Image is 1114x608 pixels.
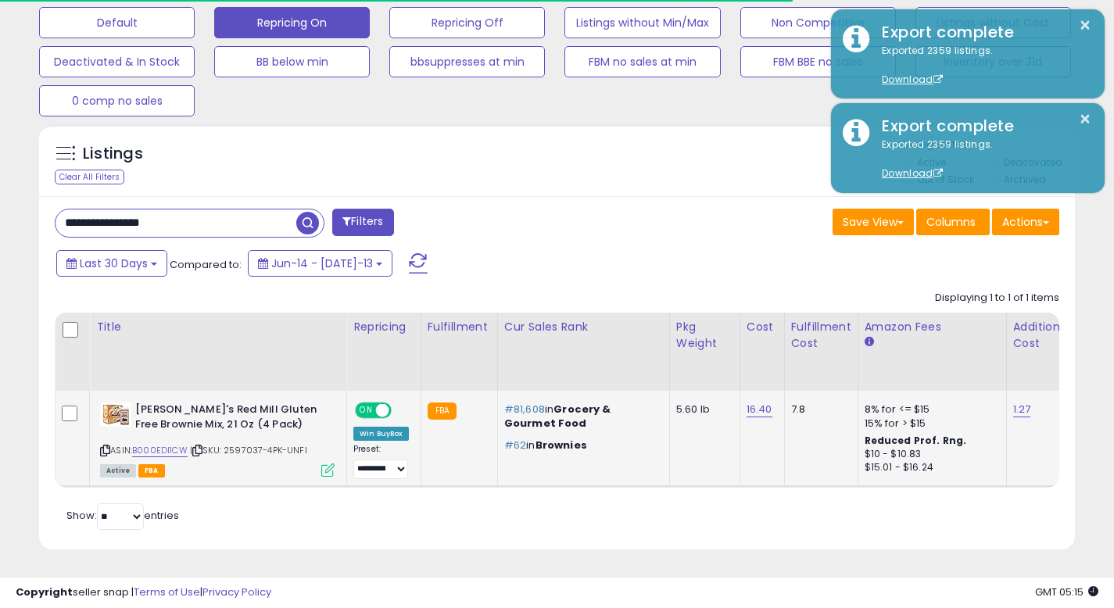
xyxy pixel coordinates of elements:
[66,508,179,523] span: Show: entries
[428,402,457,420] small: FBA
[100,464,136,477] span: All listings currently available for purchase on Amazon
[870,44,1093,88] div: Exported 2359 listings.
[1079,109,1091,129] button: ×
[353,444,409,479] div: Preset:
[16,585,271,600] div: seller snap | |
[39,46,195,77] button: Deactivated & In Stock
[248,250,392,277] button: Jun-14 - [DATE]-13
[428,319,491,335] div: Fulfillment
[865,335,874,349] small: Amazon Fees.
[676,402,728,417] div: 5.60 lb
[55,170,124,184] div: Clear All Filters
[356,404,376,417] span: ON
[1035,585,1098,599] span: 2025-08-13 05:15 GMT
[865,417,994,431] div: 15% for > $15
[564,46,720,77] button: FBM no sales at min
[39,7,195,38] button: Default
[170,257,242,272] span: Compared to:
[389,404,414,417] span: OFF
[504,438,657,452] p: in
[791,319,851,352] div: Fulfillment Cost
[536,438,587,452] span: Brownies
[992,209,1059,235] button: Actions
[747,402,772,417] a: 16.40
[1013,402,1031,417] a: 1.27
[870,115,1093,138] div: Export complete
[676,319,733,352] div: Pkg Weight
[504,319,663,335] div: Cur Sales Rank
[83,143,143,165] h5: Listings
[353,427,409,441] div: Win BuyBox
[214,7,370,38] button: Repricing On
[865,402,994,417] div: 8% for <= $15
[935,291,1059,306] div: Displaying 1 to 1 of 1 items
[740,46,896,77] button: FBM BBE no sales
[504,402,611,431] span: Grocery & Gourmet Food
[100,402,335,475] div: ASIN:
[564,7,720,38] button: Listings without Min/Max
[865,461,994,474] div: $15.01 - $16.24
[332,209,393,236] button: Filters
[504,402,545,417] span: #81,608
[1079,16,1091,35] button: ×
[882,73,943,86] a: Download
[865,319,1000,335] div: Amazon Fees
[833,209,914,235] button: Save View
[791,402,846,417] div: 7.8
[916,209,990,235] button: Columns
[135,402,325,435] b: [PERSON_NAME]'s Red Mill Gluten Free Brownie Mix, 21 Oz (4 Pack)
[16,585,73,599] strong: Copyright
[915,7,1071,38] button: Listings without Cost
[389,7,545,38] button: Repricing Off
[100,402,131,427] img: 51dgV9prfRL._SL40_.jpg
[870,138,1093,181] div: Exported 2359 listings.
[740,7,896,38] button: Non Competitive
[504,402,657,431] p: in
[80,256,148,271] span: Last 30 Days
[1013,319,1070,352] div: Additional Cost
[882,166,943,180] a: Download
[134,585,200,599] a: Terms of Use
[865,434,967,447] b: Reduced Prof. Rng.
[56,250,167,277] button: Last 30 Days
[926,214,976,230] span: Columns
[865,448,994,461] div: $10 - $10.83
[132,444,188,457] a: B000EDI1CW
[870,21,1093,44] div: Export complete
[353,319,414,335] div: Repricing
[39,85,195,116] button: 0 comp no sales
[389,46,545,77] button: bbsuppresses at min
[138,464,165,477] span: FBA
[96,319,340,335] div: Title
[747,319,778,335] div: Cost
[214,46,370,77] button: BB below min
[202,585,271,599] a: Privacy Policy
[504,438,526,452] span: #62
[271,256,373,271] span: Jun-14 - [DATE]-13
[190,444,307,456] span: | SKU: 2597037-4PK-UNFI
